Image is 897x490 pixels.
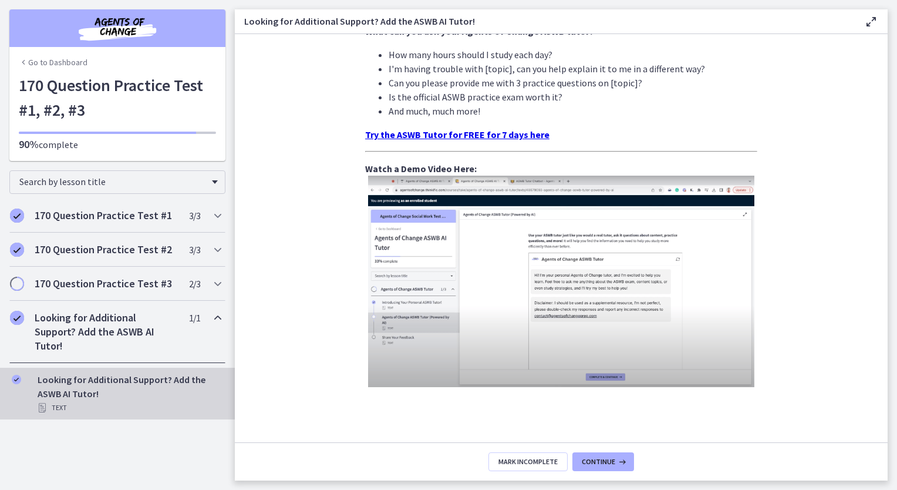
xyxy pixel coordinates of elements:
[189,311,200,325] span: 1 / 1
[10,243,24,257] i: Completed
[488,452,568,471] button: Mark Incomplete
[189,209,200,223] span: 3 / 3
[389,62,757,76] li: I'm having trouble with [topic], can you help explain it to me in a different way?
[389,76,757,90] li: Can you please provide me with 3 practice questions on [topic]?
[389,90,757,104] li: Is the official ASWB practice exam worth it?
[498,457,558,466] span: Mark Incomplete
[10,311,24,325] i: Completed
[9,170,225,194] div: Search by lesson title
[365,163,477,174] strong: Watch a Demo Video Here:
[244,14,845,28] h3: Looking for Additional Support? Add the ASWB AI Tutor!
[19,176,206,187] span: Search by lesson title
[38,401,221,415] div: Text
[365,25,594,37] strong: What can you ask your Agents of Change ASWB tutor?
[12,375,21,384] i: Completed
[368,176,754,387] img: Screen_Shot_2023-10-30_at_6.23.49_PM.png
[389,104,757,118] li: And much, much more!
[35,243,178,257] h2: 170 Question Practice Test #2
[19,56,87,68] a: Go to Dashboard
[10,209,24,223] i: Completed
[47,14,188,42] img: Agents of Change
[389,48,757,62] li: How many hours should I study each day?
[19,73,216,122] h1: 170 Question Practice Test #1, #2, #3
[38,372,221,415] div: Looking for Additional Support? Add the ASWB AI Tutor!
[189,243,200,257] span: 3 / 3
[19,137,39,151] span: 90%
[35,311,178,353] h2: Looking for Additional Support? Add the ASWB AI Tutor!
[19,137,216,152] p: complete
[35,277,178,291] h2: 170 Question Practice Test #3
[35,209,178,223] h2: 170 Question Practice Test #1
[189,277,200,291] span: 2 / 3
[572,452,634,471] button: Continue
[365,129,549,140] a: Try the ASWB Tutor for FREE for 7 days here
[582,457,615,466] span: Continue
